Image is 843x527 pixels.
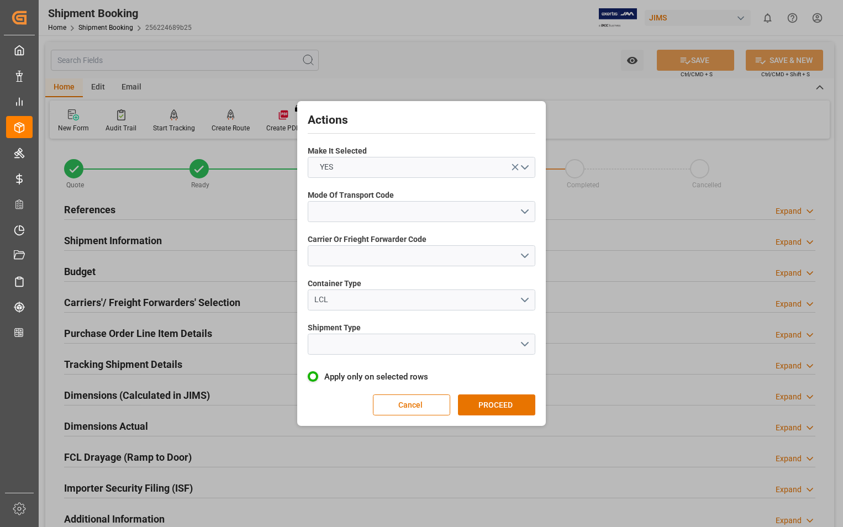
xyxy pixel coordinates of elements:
[308,245,535,266] button: open menu
[308,145,367,157] span: Make It Selected
[308,278,361,289] span: Container Type
[314,161,339,173] span: YES
[308,234,426,245] span: Carrier Or Frieght Forwarder Code
[308,157,535,178] button: open menu
[308,112,535,129] h2: Actions
[308,189,394,201] span: Mode Of Transport Code
[308,370,535,383] label: Apply only on selected rows
[308,334,535,355] button: open menu
[308,322,361,334] span: Shipment Type
[308,201,535,222] button: open menu
[308,289,535,310] button: open menu
[373,394,450,415] button: Cancel
[458,394,535,415] button: PROCEED
[314,294,520,305] div: LCL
